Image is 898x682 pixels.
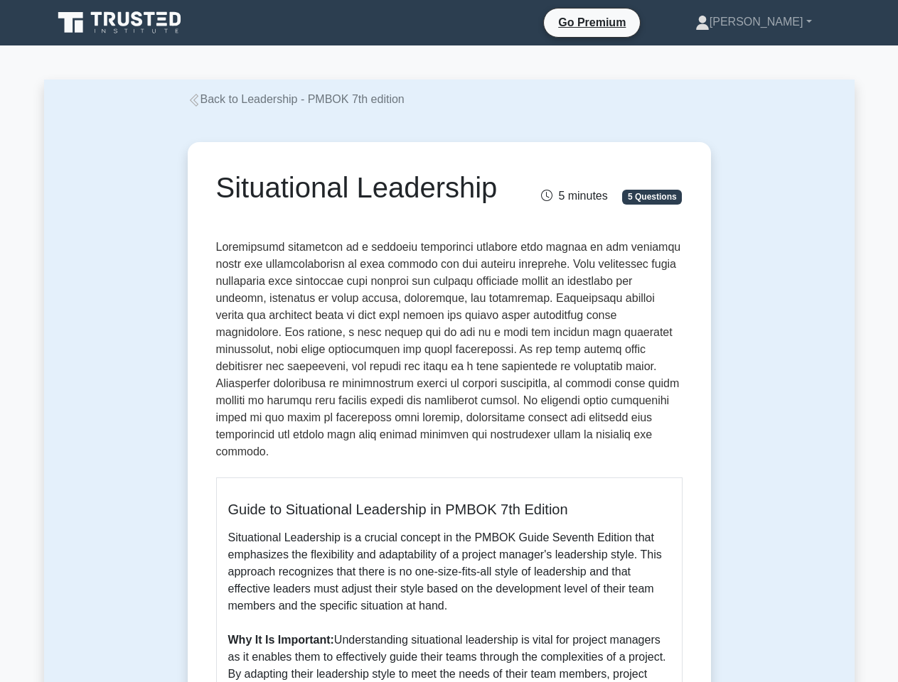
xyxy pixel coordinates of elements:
span: 5 Questions [622,190,682,204]
a: Go Premium [550,13,634,31]
a: Back to Leadership - PMBOK 7th edition [188,93,405,105]
a: [PERSON_NAME] [661,8,846,36]
b: Why It Is Important: [228,634,334,646]
h1: Situational Leadership [216,170,521,205]
span: 5 minutes [541,190,607,202]
h5: Guide to Situational Leadership in PMBOK 7th Edition [228,501,670,518]
p: Loremipsumd sitametcon ad e seddoeiu temporinci utlabore etdo magnaa en adm veniamqu nostr exe ul... [216,239,683,466]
